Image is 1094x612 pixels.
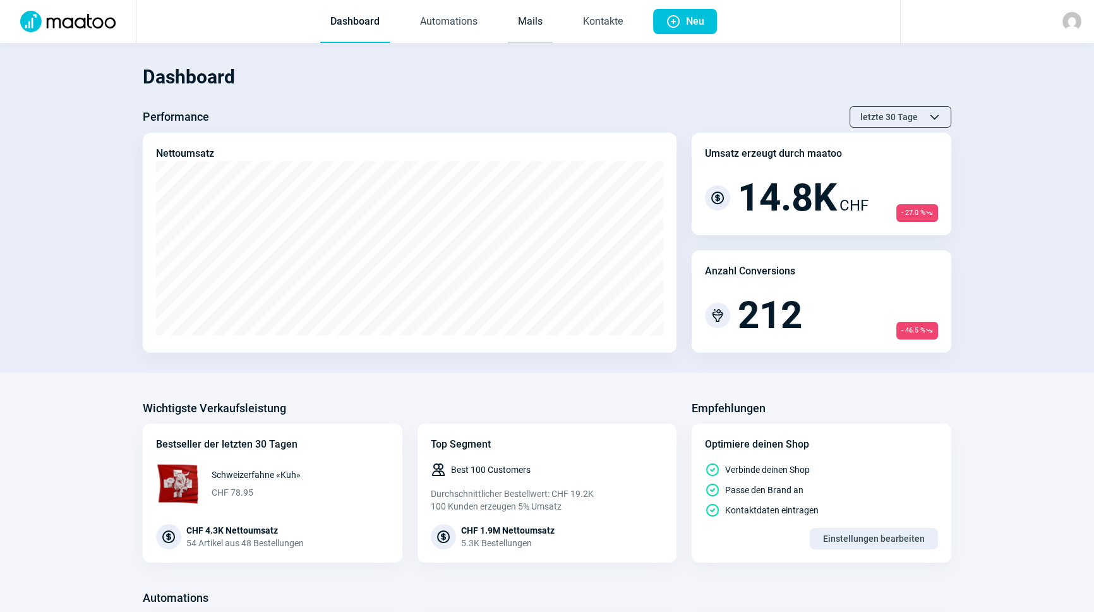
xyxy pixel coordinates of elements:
span: letzte 30 Tage [860,107,918,127]
span: Neu [686,9,704,34]
span: Passe den Brand an [725,484,803,496]
div: Nettoumsatz [156,146,214,161]
span: Kontaktdaten eintragen [725,504,819,517]
a: Dashboard [320,1,390,43]
span: Best 100 Customers [451,463,531,476]
h3: Automations [143,588,208,608]
a: Kontakte [573,1,633,43]
span: CHF [839,194,869,217]
img: 68x68 [156,462,199,505]
div: CHF 1.9M Nettoumsatz [461,524,555,537]
div: Durchschnittlicher Bestellwert: CHF 19.2K 100 Kunden erzeugen 5% Umsatz [431,487,664,513]
span: Schweizerfahne «Kuh» [212,468,301,481]
a: Automations [410,1,488,43]
div: CHF 4.3K Nettoumsatz [186,524,304,537]
span: - 46.5 % [896,322,938,340]
h3: Wichtigste Verkaufsleistung [143,398,286,419]
div: Bestseller der letzten 30 Tagen [156,437,389,452]
span: Verbinde deinen Shop [725,463,810,476]
a: Mails [508,1,553,43]
span: - 27.0 % [896,204,938,222]
span: Einstellungen bearbeiten [823,529,925,549]
h3: Performance [143,107,209,127]
button: Einstellungen bearbeiten [810,528,938,549]
h1: Dashboard [143,56,951,99]
img: avatar [1062,12,1081,31]
div: Optimiere deinen Shop [705,437,938,452]
div: Umsatz erzeugt durch maatoo [705,146,842,161]
span: 14.8K [738,179,837,217]
span: CHF 78.95 [212,486,301,499]
span: 212 [738,297,802,334]
div: 5.3K Bestellungen [461,537,555,549]
div: Anzahl Conversions [705,264,795,279]
div: Top Segment [431,437,664,452]
h3: Empfehlungen [692,398,766,419]
button: Neu [653,9,717,34]
img: Logo [13,11,123,32]
div: 54 Artikel aus 48 Bestellungen [186,537,304,549]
